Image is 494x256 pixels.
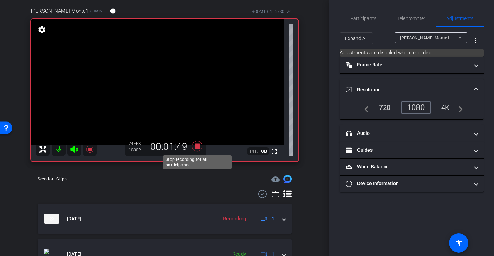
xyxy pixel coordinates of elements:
mat-icon: navigate_next [455,103,463,112]
mat-card: Adjustments are disabled when recording. [340,49,484,57]
mat-panel-title: Frame Rate [346,61,469,68]
div: Recording [220,215,249,223]
mat-icon: fullscreen [270,147,278,155]
span: Expand All [345,32,367,45]
span: [PERSON_NAME] Monte1 [400,36,450,40]
img: Session clips [283,175,292,183]
span: Destinations for your clips [271,175,280,183]
img: thumb-nail [44,214,59,224]
mat-expansion-panel-header: Resolution [340,79,484,101]
span: Participants [350,16,376,21]
mat-icon: accessibility [455,239,463,247]
span: 1 [272,215,274,222]
span: FPS [133,141,141,146]
mat-icon: navigate_before [361,103,369,112]
mat-icon: info [110,8,116,14]
mat-icon: cloud_upload [271,175,280,183]
span: Adjustments [446,16,473,21]
span: Chrome [90,9,105,14]
mat-expansion-panel-header: thumb-nail[DATE]Recording1 [38,204,292,234]
mat-panel-title: Resolution [346,86,469,93]
div: 1080P [129,147,146,153]
span: [DATE] [67,215,81,222]
div: 00:01:49 [146,141,192,153]
button: More Options for Adjustments Panel [467,32,484,49]
mat-icon: more_vert [471,36,480,44]
div: 24 [129,141,146,146]
button: Expand All [340,32,373,44]
mat-expansion-panel-header: White Balance [340,159,484,175]
div: Resolution [340,101,484,119]
mat-panel-title: Guides [346,146,469,154]
span: 141.1 GB [247,147,269,155]
mat-panel-title: White Balance [346,163,469,170]
mat-expansion-panel-header: Frame Rate [340,57,484,73]
span: Teleprompter [397,16,425,21]
div: ROOM ID: 155730576 [251,9,292,15]
mat-panel-title: Device Information [346,180,469,187]
mat-expansion-panel-header: Guides [340,142,484,158]
mat-expansion-panel-header: Device Information [340,176,484,192]
div: Stop recording for all participants [163,155,232,169]
mat-expansion-panel-header: Audio [340,125,484,142]
div: Session Clips [38,176,68,182]
mat-icon: settings [37,26,47,34]
span: [PERSON_NAME] Monte1 [31,7,89,15]
mat-panel-title: Audio [346,130,469,137]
